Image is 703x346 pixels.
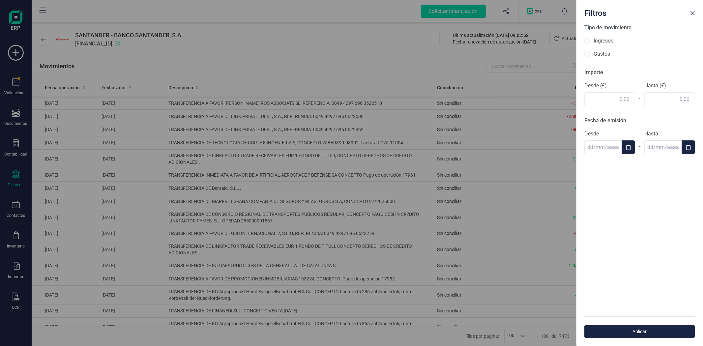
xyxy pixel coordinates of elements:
[635,90,644,106] div: -
[584,130,635,138] label: Desde
[644,82,695,90] label: Hasta (€)
[584,325,695,338] button: Aplicar
[594,50,610,58] label: Gastos
[682,140,695,154] button: Choose Date
[582,5,687,18] div: Filtros
[584,117,626,124] span: Fecha de emisión
[592,328,688,335] span: Aplicar
[584,24,631,31] span: Tipo de movimiento
[687,8,698,18] button: Close
[644,130,695,138] label: Hasta
[584,82,635,90] label: Desde (€)
[584,69,603,75] span: Importe
[644,140,682,154] input: dd/mm/aaaa
[584,92,635,106] input: 0,00
[635,138,644,154] div: -
[644,92,695,106] input: 0,00
[594,37,613,45] label: Ingresos
[622,140,635,154] button: Choose Date
[584,140,622,154] input: dd/mm/aaaa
